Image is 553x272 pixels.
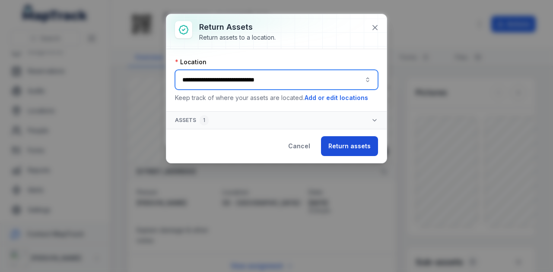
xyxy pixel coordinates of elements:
[281,136,318,156] button: Cancel
[175,115,209,125] span: Assets
[199,21,276,33] h3: Return assets
[200,115,209,125] div: 1
[166,112,387,129] button: Assets1
[199,33,276,42] div: Return assets to a location.
[175,93,378,103] p: Keep track of where your assets are located.
[304,93,369,103] button: Add or edit locations
[321,136,378,156] button: Return assets
[175,58,207,66] label: Location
